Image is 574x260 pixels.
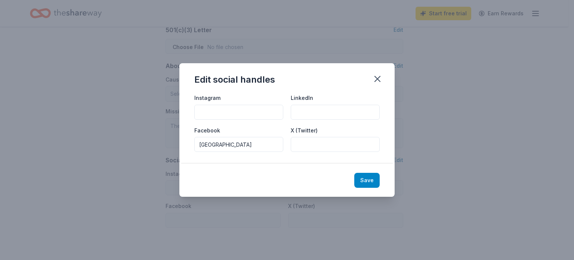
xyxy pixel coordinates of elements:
[354,173,380,188] button: Save
[194,94,220,102] label: Instagram
[291,94,313,102] label: LinkedIn
[194,127,220,134] label: Facebook
[291,127,318,134] label: X (Twitter)
[194,74,275,86] div: Edit social handles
